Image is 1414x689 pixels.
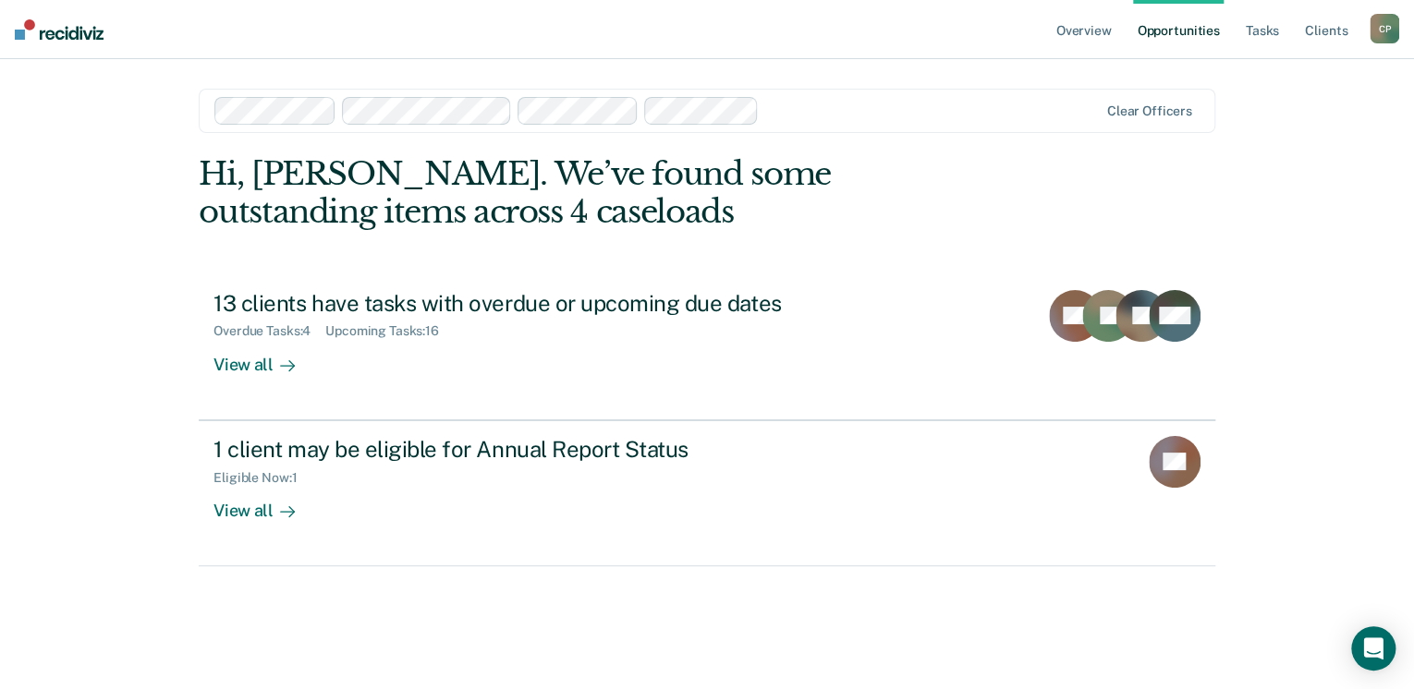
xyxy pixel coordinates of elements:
img: Recidiviz [15,19,104,40]
div: Eligible Now : 1 [213,470,311,486]
div: View all [213,485,317,521]
div: 1 client may be eligible for Annual Report Status [213,436,862,463]
a: 13 clients have tasks with overdue or upcoming due datesOverdue Tasks:4Upcoming Tasks:16View all [199,275,1215,420]
button: CP [1370,14,1399,43]
div: 13 clients have tasks with overdue or upcoming due dates [213,290,862,317]
div: Open Intercom Messenger [1351,626,1396,671]
div: Upcoming Tasks : 16 [325,323,454,339]
div: Hi, [PERSON_NAME]. We’ve found some outstanding items across 4 caseloads [199,155,1012,231]
div: View all [213,339,317,375]
div: Clear officers [1107,103,1192,119]
div: Overdue Tasks : 4 [213,323,325,339]
a: 1 client may be eligible for Annual Report StatusEligible Now:1View all [199,420,1215,566]
div: C P [1370,14,1399,43]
